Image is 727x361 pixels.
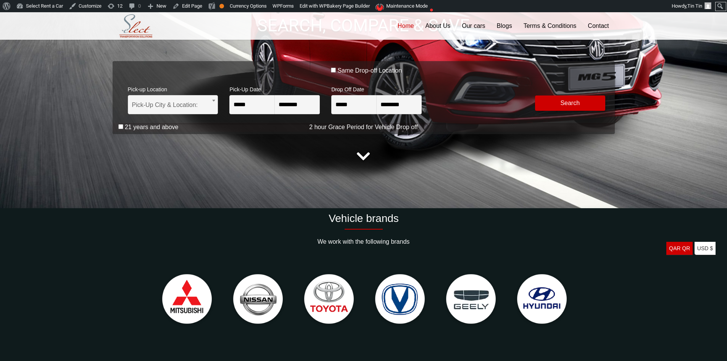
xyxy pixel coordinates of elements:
img: Select Rent a Car [114,13,157,39]
span: Pick-Up Date [229,81,320,95]
span: Pick-Up City & Location: [128,95,218,114]
a: Our cars [456,12,491,40]
a: Terms & Conditions [518,12,582,40]
a: Contact [582,12,614,40]
span: Drop Off Date [331,81,422,95]
a: Blogs [491,12,518,40]
img: Maintenance mode is disabled [376,4,385,11]
div: OK [219,4,224,8]
p: We work with the following brands [113,237,615,246]
img: Hyundai [510,268,574,332]
button: Modify Search [535,96,605,111]
a: Home [392,12,420,40]
h2: Vehicle brands [113,212,615,225]
span: Tin Tin [687,3,702,9]
label: 21 years and above [125,123,179,131]
img: Nissan [226,268,290,332]
i: ● [428,2,435,8]
img: Toyota [297,268,361,332]
img: Changan [368,268,432,332]
label: Same Drop-off Location [337,67,402,74]
span: Pick-up Location [128,81,218,95]
img: Mitsubishi [155,268,219,332]
a: About Us [419,12,456,40]
a: QAR QR [666,242,693,255]
a: USD $ [695,242,716,255]
img: Geely [439,268,503,332]
p: 2 hour Grace Period for Vehicle Drop off [113,123,615,132]
span: Pick-Up City & Location: [132,96,214,115]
